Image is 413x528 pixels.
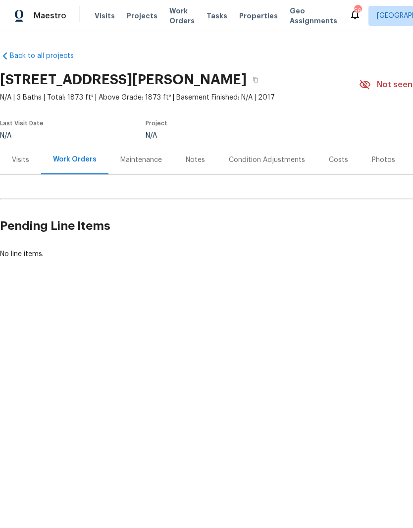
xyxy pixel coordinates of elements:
span: Project [146,120,167,126]
div: Work Orders [53,155,97,164]
div: Costs [329,155,348,165]
span: Properties [239,11,278,21]
div: 56 [354,6,361,16]
div: Visits [12,155,29,165]
span: Visits [95,11,115,21]
button: Copy Address [247,71,264,89]
div: Notes [186,155,205,165]
span: Maestro [34,11,66,21]
div: Condition Adjustments [229,155,305,165]
span: Projects [127,11,157,21]
span: Geo Assignments [290,6,337,26]
div: Maintenance [120,155,162,165]
div: N/A [146,132,336,139]
div: Photos [372,155,395,165]
span: Tasks [206,12,227,19]
span: Work Orders [169,6,195,26]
